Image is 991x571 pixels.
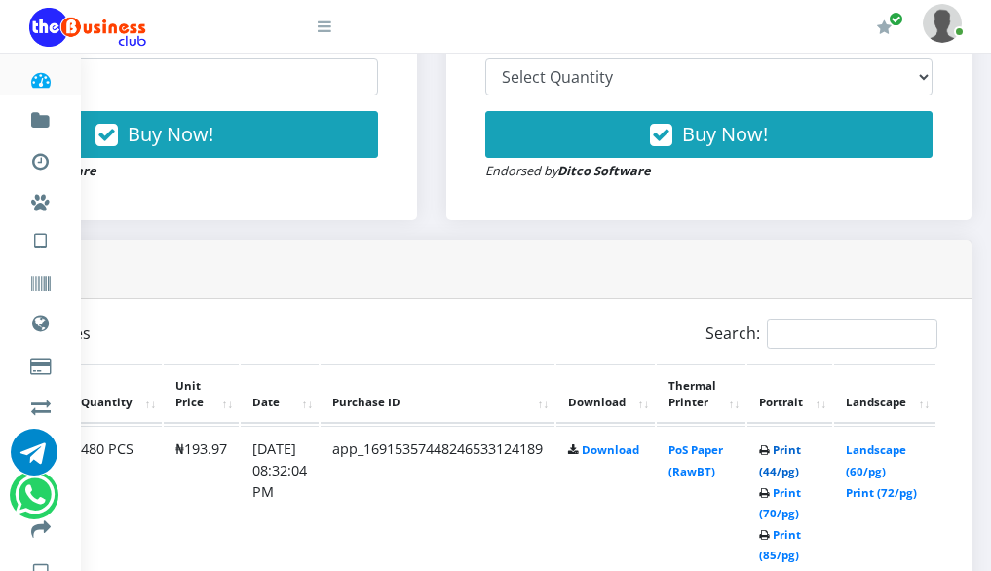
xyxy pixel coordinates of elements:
a: Print (85/pg) [759,527,801,563]
small: Endorsed by [485,162,651,179]
th: Quantity: activate to sort column ascending [69,364,162,425]
span: Renew/Upgrade Subscription [889,12,903,26]
a: Register a Referral [29,421,52,468]
a: Print (44/pg) [759,442,801,478]
a: Download [582,442,639,457]
th: Download: activate to sort column ascending [556,364,655,425]
button: Buy Now! [485,111,933,158]
a: Data [29,296,52,345]
th: Portrait: activate to sort column ascending [747,364,832,425]
a: Print (70/pg) [759,485,801,521]
a: Airtime -2- Cash [29,380,52,427]
a: Cable TV, Electricity [29,339,52,386]
th: Purchase ID: activate to sort column ascending [321,364,554,425]
th: Thermal Printer: activate to sort column ascending [657,364,745,425]
a: International VTU [74,243,237,276]
a: Transactions [29,134,52,181]
a: Landscape (60/pg) [846,442,906,478]
img: User [923,4,962,42]
a: Print (72/pg) [846,485,917,500]
a: VTU [29,214,52,263]
a: PoS Paper (RawBT) [668,442,723,478]
a: Nigerian VTU [74,214,237,247]
a: Vouchers [29,257,52,304]
th: Unit Price: activate to sort column ascending [164,364,239,425]
span: Buy Now! [128,121,213,147]
span: Buy Now! [682,121,768,147]
th: Landscape: activate to sort column ascending [834,364,935,425]
th: Date: activate to sort column ascending [241,364,319,425]
input: Search: [767,319,937,349]
a: Miscellaneous Payments [29,175,52,222]
i: Renew/Upgrade Subscription [877,19,892,35]
a: Chat for support [11,443,57,476]
a: Chat for support [15,486,55,518]
a: Fund wallet [29,94,52,140]
a: Transfer to Bank [29,503,52,550]
strong: Ditco Software [557,162,651,179]
img: Logo [29,8,146,47]
label: Search: [705,319,937,349]
a: Dashboard [29,53,52,99]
